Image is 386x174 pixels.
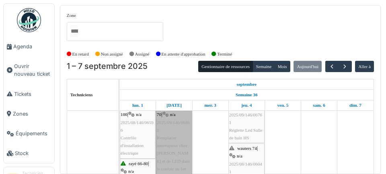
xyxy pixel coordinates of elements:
[4,37,54,56] a: Agenda
[229,112,262,125] span: 2025/09/146/06761
[70,92,93,97] span: Techniciens
[239,100,254,110] a: 4 septembre 2025
[202,100,218,110] a: 3 septembre 2025
[217,51,232,58] label: Terminé
[17,8,41,32] img: Badge_color-CXgf-gQk.svg
[229,128,263,140] span: Réglette Led Salle de bain HS
[129,161,148,166] span: rayé 66-80
[4,124,54,143] a: Équipements
[275,100,290,110] a: 5 septembre 2025
[67,12,76,19] label: Zone
[13,110,51,118] span: Zones
[4,84,54,104] a: Tickets
[237,146,257,151] span: wauters 74
[355,61,374,72] button: Aller à
[72,51,89,58] label: En retard
[234,90,259,100] a: Semaine 36
[14,62,51,78] span: Ouvrir nouveau ticket
[136,112,142,117] span: n/a
[325,61,339,72] button: Précédent
[237,153,242,158] span: n/a
[121,135,144,155] span: Contrôle d'installation électrique
[4,143,54,163] a: Stock
[229,162,262,174] span: 2025/08/146/06041
[235,79,259,89] a: 1 septembre 2025
[13,43,51,50] span: Agenda
[253,61,275,72] button: Semaine
[128,169,134,174] span: n/a
[101,51,123,58] label: Non assigné
[347,100,363,110] a: 7 septembre 2025
[4,104,54,124] a: Zones
[70,25,78,37] input: Tous
[338,61,351,72] button: Suivant
[130,100,145,110] a: 1 septembre 2025
[67,62,148,71] h2: 1 – 7 septembre 2025
[121,120,154,133] span: 2025/08/146/06596
[294,61,322,72] button: Aujourd'hui
[135,51,150,58] label: Assigné
[16,130,51,137] span: Équipements
[274,61,290,72] button: Mois
[121,103,155,157] div: |
[161,51,205,58] label: En attente d'approbation
[164,100,184,110] a: 2 septembre 2025
[4,56,54,84] a: Ouvrir nouveau ticket
[229,95,264,142] div: |
[198,61,253,72] button: Gestionnaire de ressources
[15,149,51,157] span: Stock
[14,90,51,98] span: Tickets
[311,100,327,110] a: 6 septembre 2025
